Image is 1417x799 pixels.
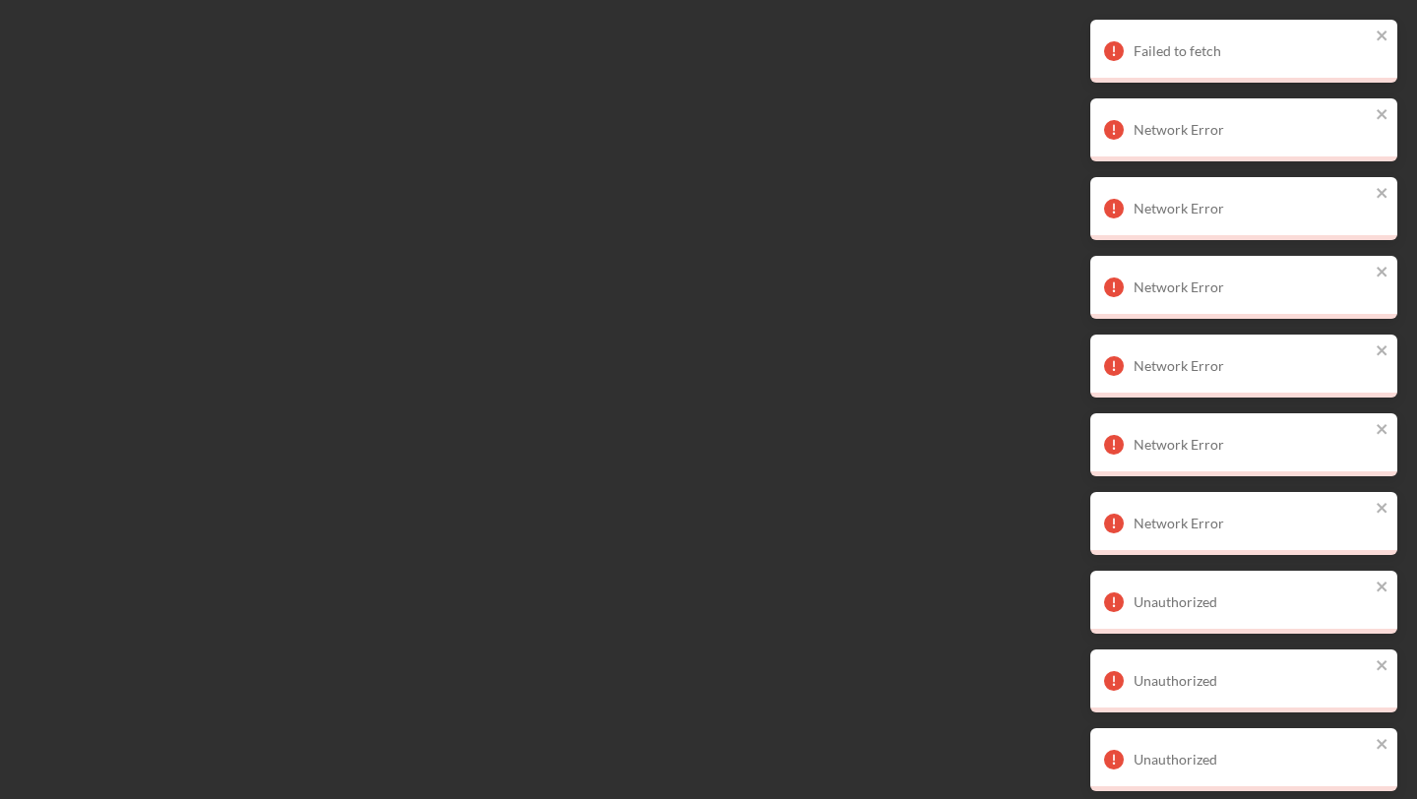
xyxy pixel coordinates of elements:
[1376,106,1389,125] button: close
[1134,752,1370,768] div: Unauthorized
[1134,673,1370,689] div: Unauthorized
[1376,736,1389,755] button: close
[1376,500,1389,519] button: close
[1134,122,1370,138] div: Network Error
[1134,594,1370,610] div: Unauthorized
[1134,43,1370,59] div: Failed to fetch
[1376,579,1389,597] button: close
[1134,437,1370,453] div: Network Error
[1134,201,1370,216] div: Network Error
[1376,264,1389,282] button: close
[1376,657,1389,676] button: close
[1376,421,1389,440] button: close
[1134,279,1370,295] div: Network Error
[1134,358,1370,374] div: Network Error
[1376,185,1389,204] button: close
[1376,342,1389,361] button: close
[1376,28,1389,46] button: close
[1134,516,1370,531] div: Network Error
